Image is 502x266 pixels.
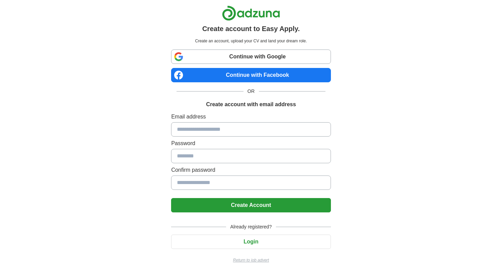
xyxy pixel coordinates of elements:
[171,113,331,121] label: Email address
[202,24,300,34] h1: Create account to Easy Apply.
[171,235,331,249] button: Login
[171,166,331,174] label: Confirm password
[171,139,331,148] label: Password
[171,257,331,263] a: Return to job advert
[171,239,331,244] a: Login
[222,5,280,21] img: Adzuna logo
[171,68,331,82] a: Continue with Facebook
[171,198,331,212] button: Create Account
[171,50,331,64] a: Continue with Google
[243,88,259,95] span: OR
[172,38,329,44] p: Create an account, upload your CV and land your dream role.
[226,223,276,230] span: Already registered?
[206,100,296,109] h1: Create account with email address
